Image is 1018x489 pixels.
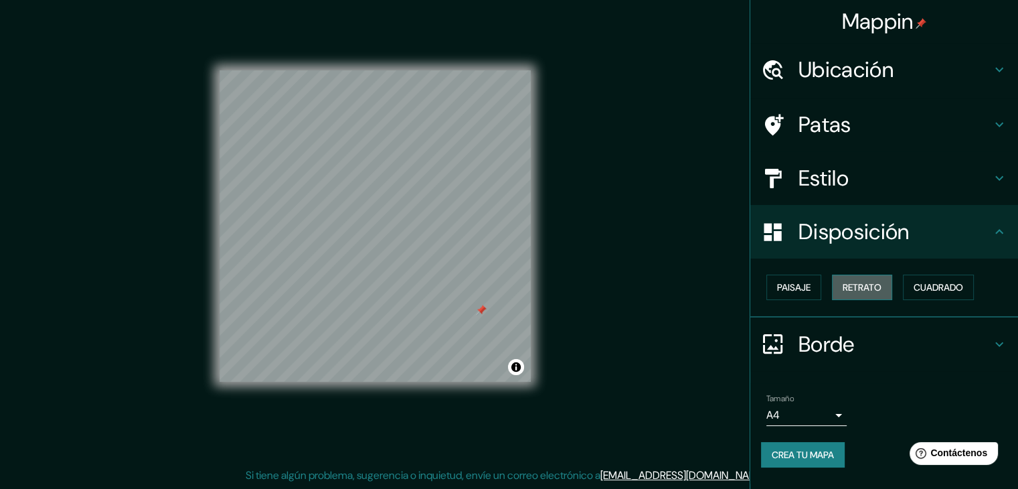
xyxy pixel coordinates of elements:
font: Crea tu mapa [772,449,834,461]
button: Retrato [832,275,892,300]
font: Mappin [842,7,914,36]
font: Tamaño [766,393,794,404]
font: Si tiene algún problema, sugerencia o inquietud, envíe un correo electrónico a [246,468,600,482]
div: A4 [766,405,847,426]
button: Cuadrado [903,275,974,300]
img: pin-icon.png [916,18,926,29]
iframe: Lanzador de widgets de ayuda [899,437,1003,474]
button: Paisaje [766,275,821,300]
div: Patas [750,98,1018,151]
button: Activar o desactivar atribución [508,359,524,375]
div: Disposición [750,205,1018,259]
div: Estilo [750,151,1018,205]
font: Cuadrado [914,281,963,293]
div: Borde [750,318,1018,371]
font: Retrato [843,281,881,293]
font: Disposición [798,218,909,246]
font: Patas [798,111,851,139]
font: Ubicación [798,56,894,84]
button: Crea tu mapa [761,442,845,468]
font: Borde [798,330,855,358]
font: Paisaje [777,281,811,293]
font: A4 [766,408,780,422]
canvas: Mapa [220,70,531,382]
div: Ubicación [750,43,1018,96]
font: Estilo [798,164,849,192]
a: [EMAIL_ADDRESS][DOMAIN_NAME] [600,468,766,482]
